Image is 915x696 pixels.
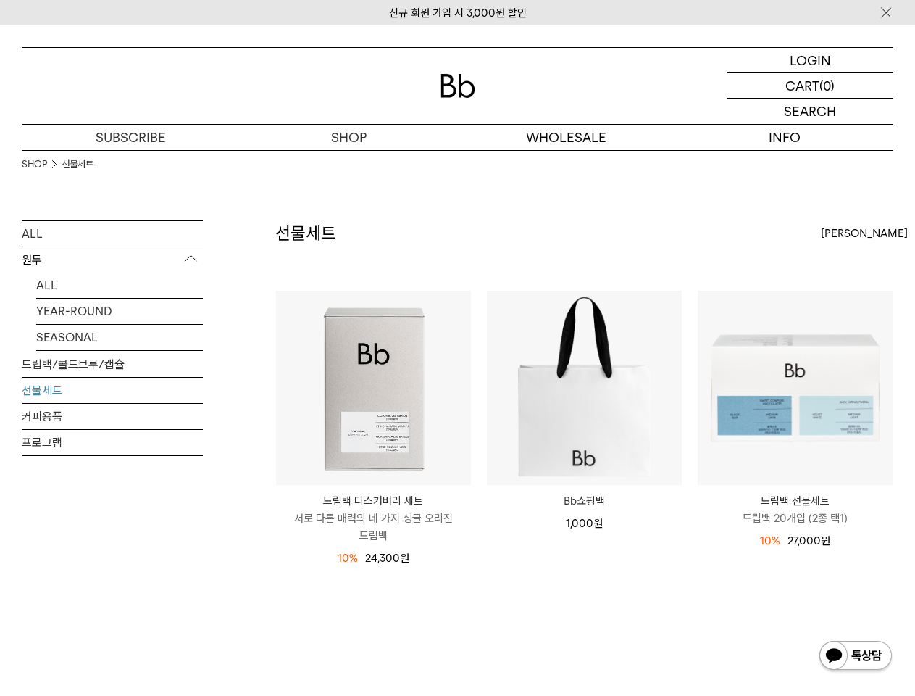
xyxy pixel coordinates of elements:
[276,492,471,544] a: 드립백 디스커버리 세트 서로 다른 매력의 네 가지 싱글 오리진 드립백
[819,73,835,98] p: (0)
[698,492,893,510] p: 드립백 선물세트
[22,221,203,246] a: ALL
[276,510,471,544] p: 서로 다른 매력의 네 가지 싱글 오리진 드립백
[36,273,203,298] a: ALL
[22,404,203,429] a: 커피용품
[400,552,409,565] span: 원
[790,48,831,72] p: LOGIN
[818,639,893,674] img: 카카오톡 채널 1:1 채팅 버튼
[240,125,458,150] a: SHOP
[275,221,336,246] h2: 선물세트
[22,125,240,150] a: SUBSCRIBE
[698,291,893,486] img: 드립백 선물세트
[338,550,358,567] div: 10%
[458,125,676,150] p: WHOLESALE
[22,157,47,172] a: SHOP
[785,73,819,98] p: CART
[593,517,603,530] span: 원
[487,492,682,510] a: Bb쇼핑백
[821,534,830,547] span: 원
[698,492,893,527] a: 드립백 선물세트 드립백 20개입 (2종 택1)
[760,532,780,550] div: 10%
[276,291,471,486] img: 드립백 디스커버리 세트
[365,552,409,565] span: 24,300
[675,125,893,150] p: INFO
[36,325,203,350] a: SEASONAL
[821,225,908,242] span: [PERSON_NAME]
[22,378,203,403] a: 선물세트
[727,73,893,99] a: CART (0)
[62,157,93,172] a: 선물세트
[787,534,830,547] span: 27,000
[22,352,203,377] a: 드립백/콜드브루/캡슐
[276,492,471,510] p: 드립백 디스커버리 세트
[566,517,603,530] span: 1,000
[389,7,527,20] a: 신규 회원 가입 시 3,000원 할인
[36,299,203,324] a: YEAR-ROUND
[440,74,475,98] img: 로고
[784,99,836,124] p: SEARCH
[22,247,203,273] p: 원두
[727,48,893,73] a: LOGIN
[487,291,682,486] img: Bb쇼핑백
[22,430,203,455] a: 프로그램
[698,510,893,527] p: 드립백 20개입 (2종 택1)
